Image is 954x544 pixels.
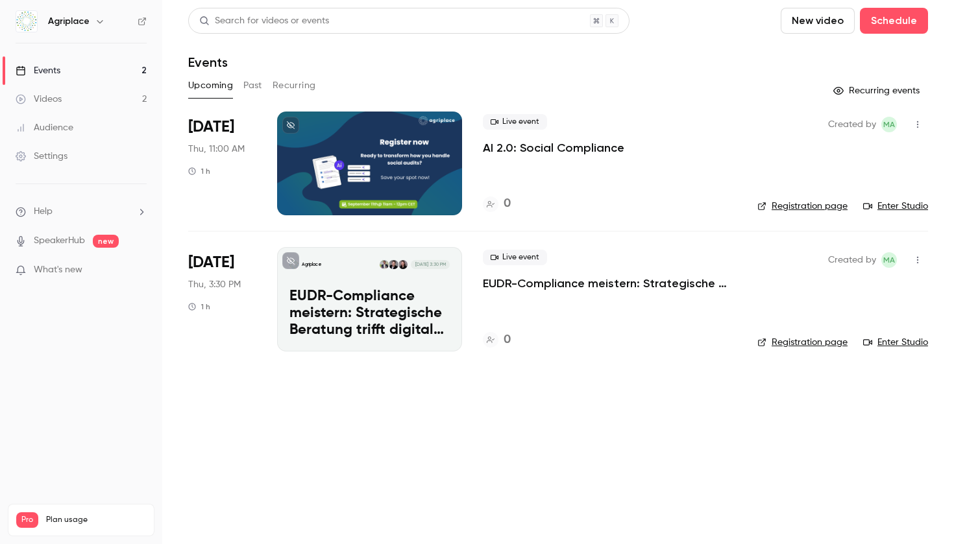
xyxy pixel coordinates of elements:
[34,263,82,277] span: What's new
[504,331,511,349] h4: 0
[124,528,146,539] p: / 150
[34,205,53,219] span: Help
[411,260,449,269] span: [DATE] 3:30 PM
[16,150,67,163] div: Settings
[16,512,38,528] span: Pro
[483,331,511,349] a: 0
[277,247,462,351] a: EUDR-Compliance meistern: Strategische Beratung trifft digitale UmsetzungAgriplaceSvenja Schwarzl...
[504,195,511,213] h4: 0
[48,15,90,28] h6: Agriplace
[273,75,316,96] button: Recurring
[188,302,210,312] div: 1 h
[188,252,234,273] span: [DATE]
[781,8,855,34] button: New video
[389,260,398,269] img: Philipp Schaber
[16,11,37,32] img: Agriplace
[881,117,897,132] span: Marketing Agriplace
[188,278,241,291] span: Thu, 3:30 PM
[46,515,146,525] span: Plan usage
[398,260,408,269] img: Svenja Schwarzlose
[881,252,897,268] span: Marketing Agriplace
[883,117,895,132] span: MA
[16,93,62,106] div: Videos
[188,166,210,176] div: 1 h
[827,80,928,101] button: Recurring events
[188,54,228,70] h1: Events
[16,121,73,134] div: Audience
[863,200,928,213] a: Enter Studio
[188,112,256,215] div: Sep 11 Thu, 11:00 AM (Europe/Amsterdam)
[483,114,547,130] span: Live event
[16,64,60,77] div: Events
[93,235,119,248] span: new
[188,117,234,137] span: [DATE]
[199,14,329,28] div: Search for videos or events
[289,289,450,338] p: EUDR-Compliance meistern: Strategische Beratung trifft digitale Umsetzung
[483,276,737,291] a: EUDR-Compliance meistern: Strategische Beratung trifft digitale Umsetzung
[124,530,128,538] span: 2
[483,195,511,213] a: 0
[863,336,928,349] a: Enter Studio
[188,75,233,96] button: Upcoming
[883,252,895,268] span: MA
[483,250,547,265] span: Live event
[16,205,147,219] li: help-dropdown-opener
[188,143,245,156] span: Thu, 11:00 AM
[302,261,322,268] p: Agriplace
[16,528,41,539] p: Videos
[188,247,256,351] div: Sep 25 Thu, 3:30 PM (Europe/Amsterdam)
[828,252,876,268] span: Created by
[34,234,85,248] a: SpeakerHub
[757,336,848,349] a: Registration page
[380,260,389,269] img: Adrian Längle
[828,117,876,132] span: Created by
[243,75,262,96] button: Past
[860,8,928,34] button: Schedule
[757,200,848,213] a: Registration page
[483,140,624,156] a: AI 2.0: Social Compliance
